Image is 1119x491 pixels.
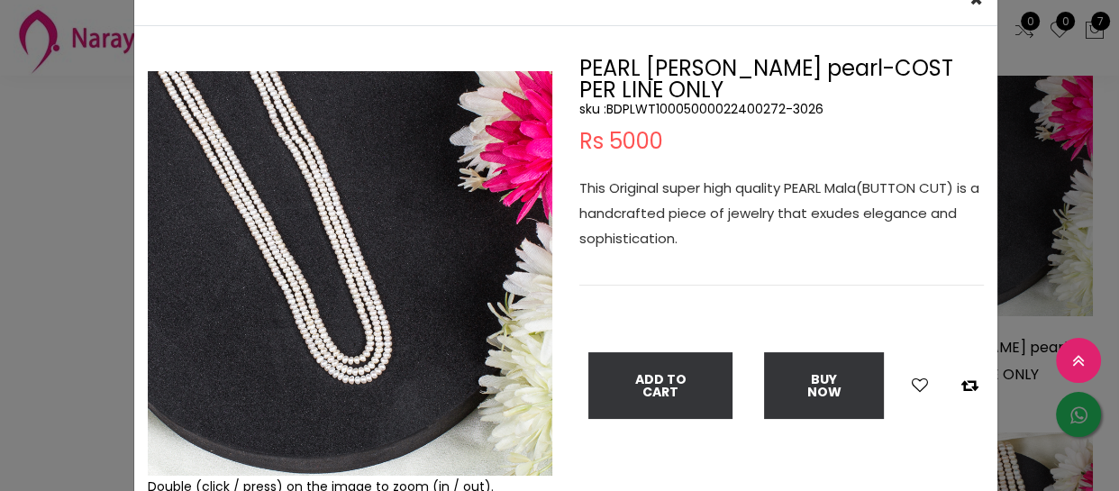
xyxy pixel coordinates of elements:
img: Example [148,71,552,476]
p: This Original super high quality PEARL Mala(BUTTON CUT) is a handcrafted piece of jewelry that ex... [579,176,984,251]
span: Rs 5000 [579,131,663,152]
button: Add to wishlist [906,374,933,397]
button: Add To Cart [588,352,732,419]
button: Buy Now [764,352,884,419]
h5: sku : BDPLWT10005000022400272-3026 [579,101,984,117]
h2: PEARL [PERSON_NAME] pearl-COST PER LINE ONLY [579,58,984,101]
button: Add to compare [956,374,984,397]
